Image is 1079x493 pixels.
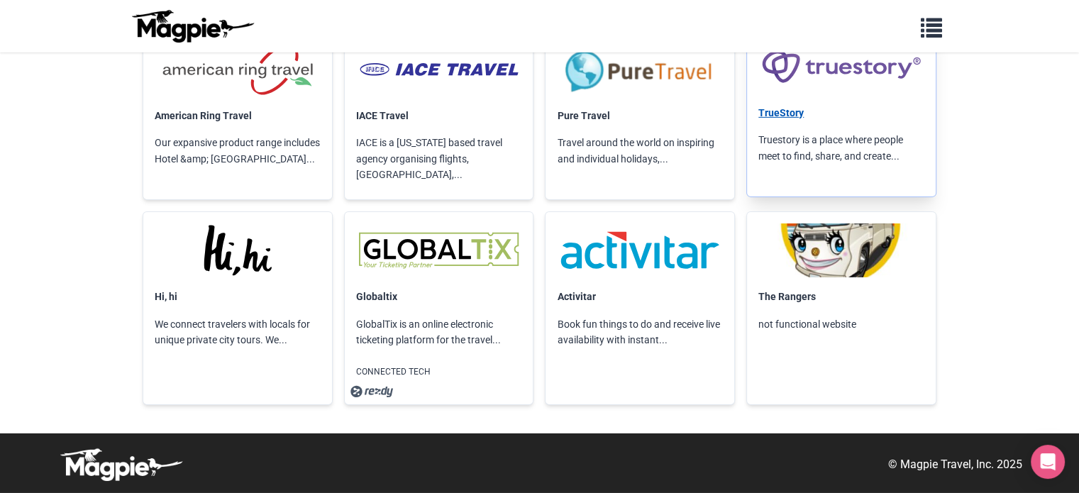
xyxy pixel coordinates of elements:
p: Book fun things to do and receive live availability with instant... [546,305,734,360]
img: TrueStory logo [758,40,924,94]
img: nqlimdq2sxj4qjvnmsjn.svg [350,384,393,399]
a: TrueStory [758,107,804,118]
p: CONNECTED TECH [345,360,533,384]
img: Hi, hi logo [155,223,321,277]
p: Our expansive product range includes Hotel &amp; [GEOGRAPHIC_DATA]... [143,123,332,178]
img: logo-ab69f6fb50320c5b225c76a69d11143b.png [128,9,256,43]
p: Travel around the world on inspiring and individual holidays,... [546,123,734,178]
img: American Ring Travel logo [155,43,321,96]
a: Activitar [557,291,595,302]
img: logo-white-d94fa1abed81b67a048b3d0f0ab5b955.png [57,448,184,482]
img: IACE Travel logo [356,43,522,96]
a: Hi, hi [155,291,177,302]
p: not functional website [747,305,936,343]
img: Pure Travel logo [557,43,723,96]
p: © Magpie Travel, Inc. 2025 [888,455,1022,474]
a: IACE Travel [356,110,409,121]
p: IACE is a [US_STATE] based travel agency organising flights, [GEOGRAPHIC_DATA],... [345,123,533,194]
p: We connect travelers with locals for unique private city tours. We... [143,305,332,360]
img: The Rangers logo [758,223,924,277]
a: Pure Travel [557,110,609,121]
div: Open Intercom Messenger [1031,445,1065,479]
p: Truestory is a place where people meet to find, share, and create... [747,121,936,175]
a: American Ring Travel [155,110,252,121]
img: Globaltix logo [356,223,522,277]
a: The Rangers [758,291,816,302]
img: Activitar logo [557,223,723,277]
a: Globaltix [356,291,397,302]
p: GlobalTix is an online electronic ticketing platform for the travel... [345,305,533,360]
